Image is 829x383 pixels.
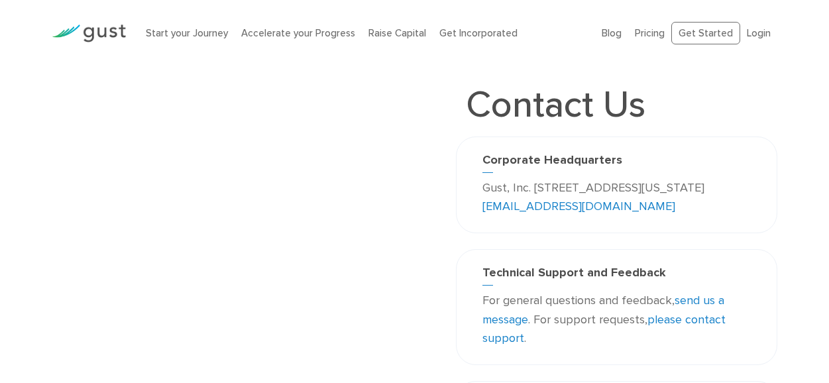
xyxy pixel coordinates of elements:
a: Raise Capital [368,27,426,39]
a: Get Incorporated [439,27,518,39]
p: For general questions and feedback, . For support requests, . [482,292,751,349]
h3: Technical Support and Feedback [482,266,751,286]
h1: Contact Us [456,86,655,123]
a: [EMAIL_ADDRESS][DOMAIN_NAME] [482,199,675,213]
a: Get Started [671,22,740,45]
p: Gust, Inc. [STREET_ADDRESS][US_STATE] [482,179,751,217]
img: Gust Logo [52,25,126,42]
a: Blog [602,27,622,39]
a: Start your Journey [146,27,228,39]
a: send us a message [482,294,724,327]
a: Login [747,27,771,39]
a: Accelerate your Progress [241,27,355,39]
h3: Corporate Headquarters [482,153,751,173]
a: Pricing [635,27,665,39]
